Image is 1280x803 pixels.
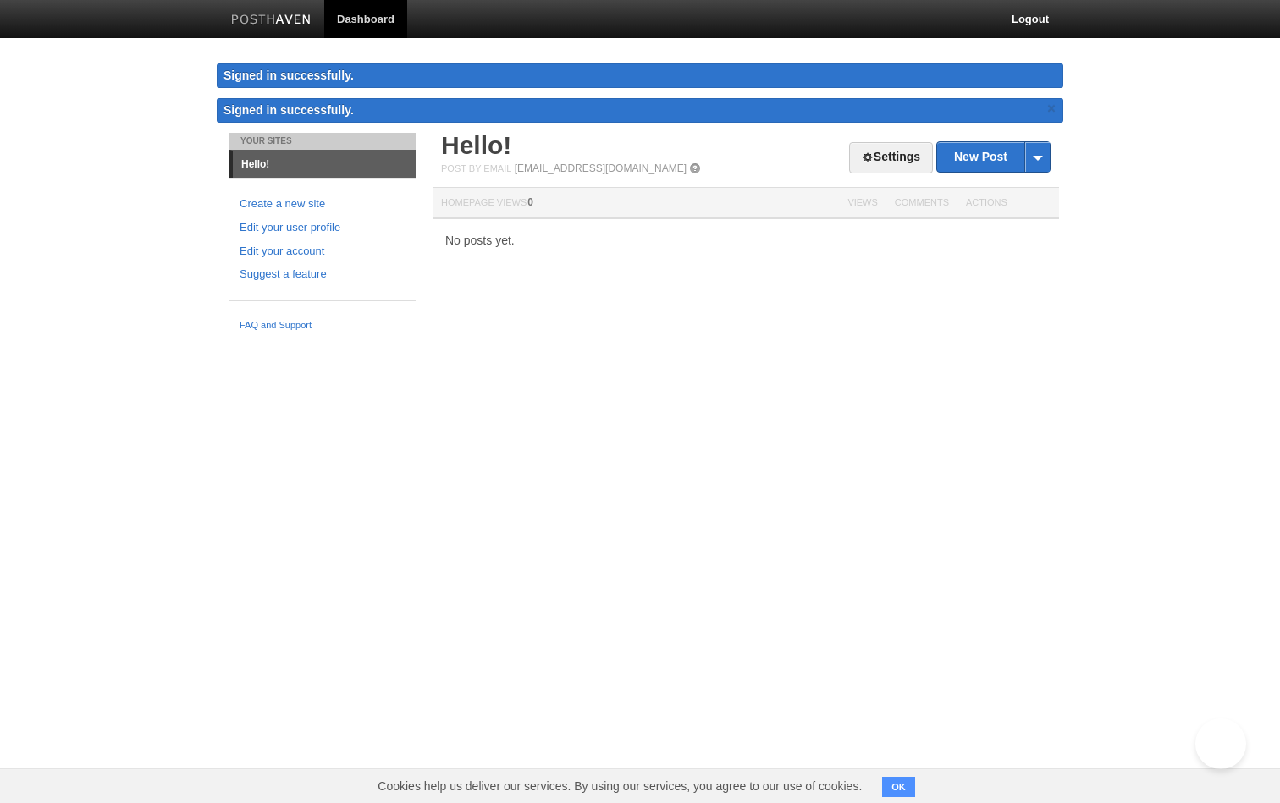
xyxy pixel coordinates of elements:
a: Hello! [441,131,511,159]
span: Cookies help us deliver our services. By using our services, you agree to our use of cookies. [361,769,879,803]
a: New Post [937,142,1050,172]
th: Comments [886,188,957,219]
a: [EMAIL_ADDRESS][DOMAIN_NAME] [515,162,687,174]
a: FAQ and Support [240,318,406,333]
th: Homepage Views [433,188,839,219]
a: Settings [849,142,933,173]
a: Edit your account [240,243,406,261]
a: Suggest a feature [240,266,406,283]
a: Hello! [233,151,416,178]
div: No posts yet. [433,234,1059,246]
a: × [1044,98,1059,119]
a: Create a new site [240,195,406,213]
span: 0 [527,196,533,208]
button: OK [882,777,915,797]
img: Posthaven-bar [231,14,312,27]
th: Views [839,188,886,219]
div: Signed in successfully. [217,63,1063,88]
span: Post by Email [441,163,511,173]
li: Your Sites [229,133,416,150]
a: Edit your user profile [240,219,406,237]
th: Actions [957,188,1059,219]
span: Signed in successfully. [223,103,354,117]
iframe: Help Scout Beacon - Open [1195,718,1246,769]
